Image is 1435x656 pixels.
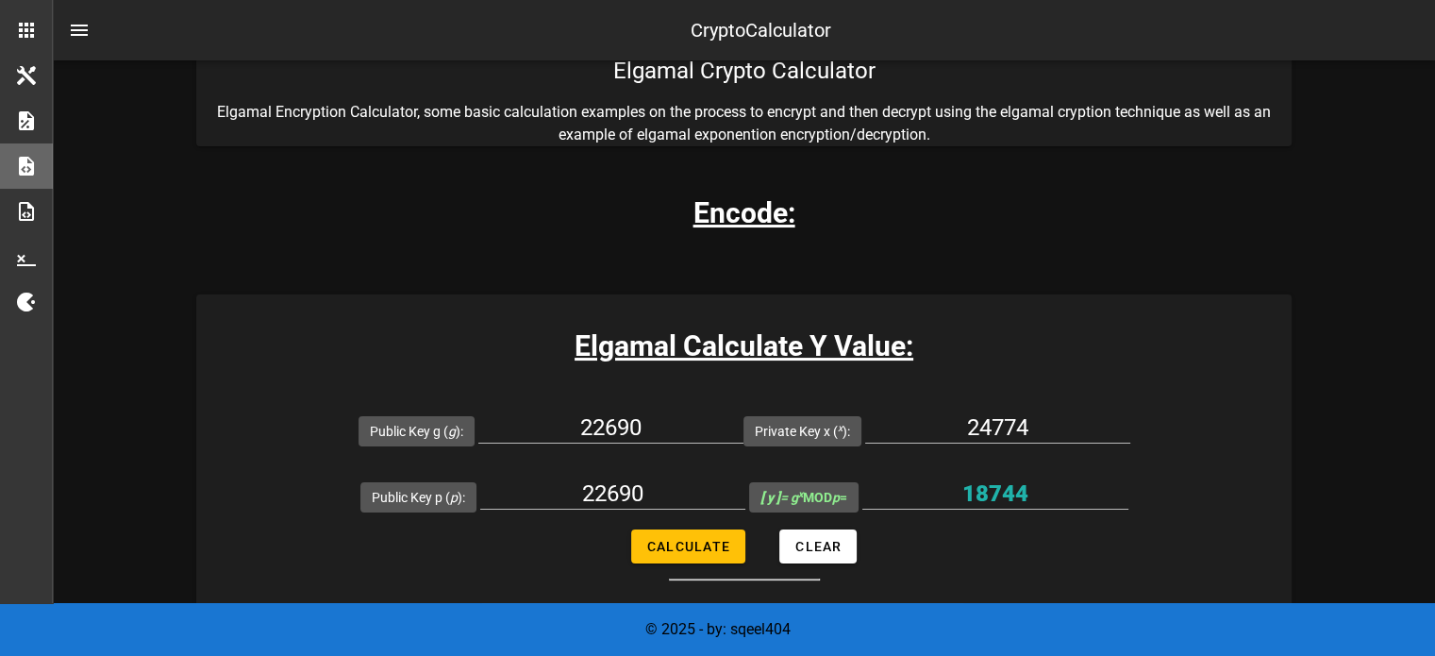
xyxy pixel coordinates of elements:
[448,424,456,439] i: g
[631,530,745,563] button: Calculate
[370,422,463,441] label: Public Key g ( ):
[760,490,847,505] span: MOD =
[691,16,831,44] div: CryptoCalculator
[196,101,1292,146] p: Elgamal Encryption Calculator, some basic calculation examples on the process to encrypt and then...
[755,422,850,441] label: Private Key x ( ):
[832,490,840,505] i: p
[779,530,857,563] button: Clear
[794,539,842,554] span: Clear
[645,620,791,638] span: © 2025 - by: sqeel404
[760,490,780,505] b: [ y ]
[372,488,465,507] label: Public Key p ( ):
[57,8,102,53] button: nav-menu-toggle
[196,41,1292,101] div: Elgamal Crypto Calculator
[798,488,803,500] sup: x
[646,539,730,554] span: Calculate
[196,325,1292,367] h3: Elgamal Calculate Y Value:
[760,490,803,505] i: = g
[450,490,458,505] i: p
[838,422,843,434] sup: x
[693,192,795,234] h3: Encode:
